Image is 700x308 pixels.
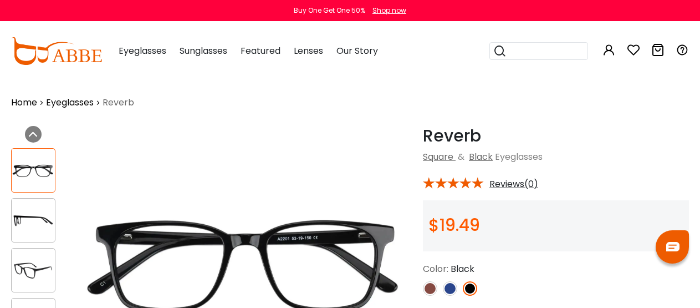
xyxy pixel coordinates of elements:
a: Black [469,150,493,163]
a: Shop now [367,6,406,15]
span: Color: [423,262,448,275]
span: Lenses [294,44,323,57]
img: abbeglasses.com [11,37,102,65]
img: Reverb Black Acetate Eyeglasses , SpringHinges , UniversalBridgeFit Frames from ABBE Glasses [12,260,55,281]
span: & [456,150,467,163]
h1: Reverb [423,126,689,146]
img: Reverb Black Acetate Eyeglasses , SpringHinges , UniversalBridgeFit Frames from ABBE Glasses [12,210,55,231]
span: Eyeglasses [119,44,166,57]
span: Sunglasses [180,44,227,57]
span: Featured [241,44,280,57]
span: Our Story [336,44,378,57]
a: Square [423,150,453,163]
a: Eyeglasses [46,96,94,109]
span: Eyeglasses [495,150,543,163]
a: Home [11,96,37,109]
div: Buy One Get One 50% [294,6,365,16]
span: Black [451,262,474,275]
img: Reverb Black Acetate Eyeglasses , SpringHinges , UniversalBridgeFit Frames from ABBE Glasses [12,160,55,181]
span: $19.49 [428,213,480,237]
span: Reverb [103,96,134,109]
div: Shop now [372,6,406,16]
span: Reviews(0) [489,179,538,189]
img: chat [666,242,679,251]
